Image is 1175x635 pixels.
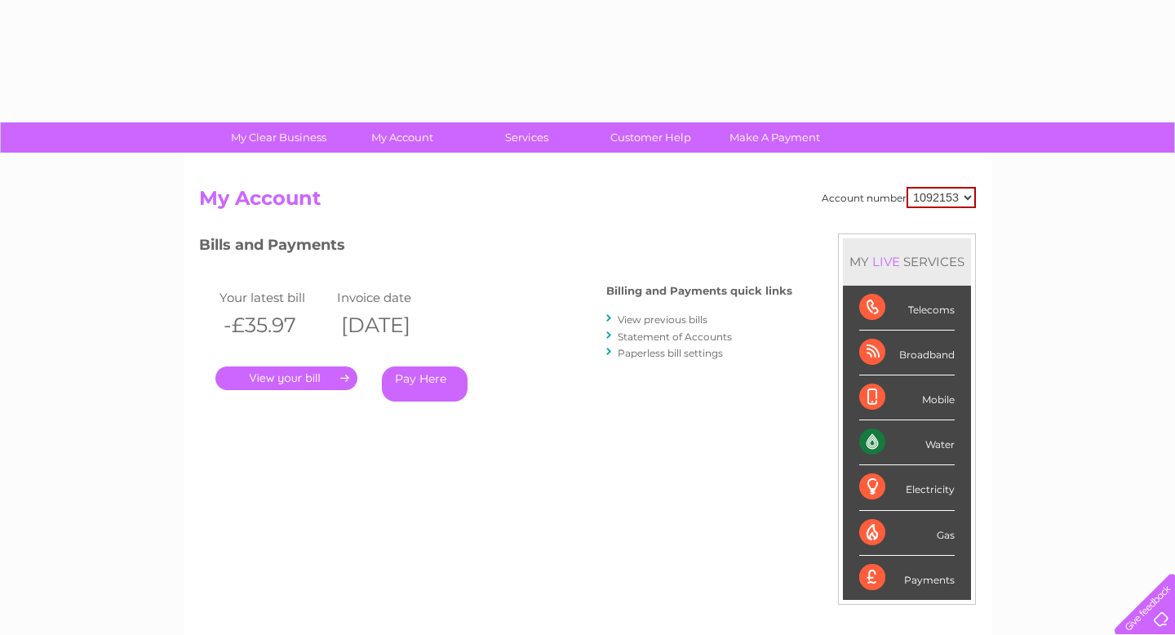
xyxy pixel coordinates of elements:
div: Account number [822,187,976,208]
div: Gas [859,511,955,556]
td: Your latest bill [215,286,333,309]
th: -£35.97 [215,309,333,342]
h3: Bills and Payments [199,233,792,262]
div: Payments [859,556,955,600]
div: Telecoms [859,286,955,331]
div: Mobile [859,375,955,420]
div: Broadband [859,331,955,375]
th: [DATE] [333,309,450,342]
a: My Clear Business [211,122,346,153]
a: Pay Here [382,366,468,402]
div: LIVE [869,254,903,269]
a: . [215,366,357,390]
a: Paperless bill settings [618,347,723,359]
a: Services [459,122,594,153]
td: Invoice date [333,286,450,309]
div: Water [859,420,955,465]
a: Statement of Accounts [618,331,732,343]
div: Electricity [859,465,955,510]
a: Make A Payment [707,122,842,153]
a: View previous bills [618,313,707,326]
h4: Billing and Payments quick links [606,285,792,297]
h2: My Account [199,187,976,218]
div: MY SERVICES [843,238,971,285]
a: Customer Help [583,122,718,153]
a: My Account [335,122,470,153]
